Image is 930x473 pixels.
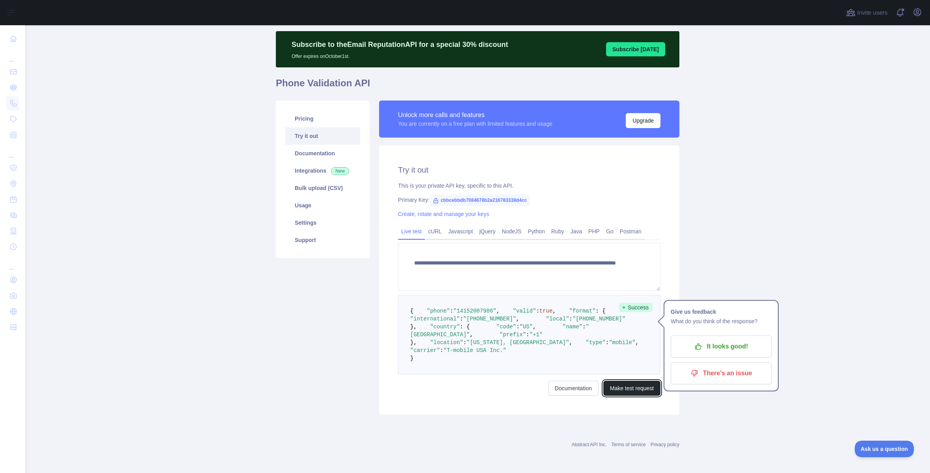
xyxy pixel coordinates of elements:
span: : [536,308,539,314]
span: "[US_STATE], [GEOGRAPHIC_DATA]" [467,339,569,346]
a: Abstract API Inc. [572,442,607,447]
a: PHP [585,225,603,238]
span: true [539,308,553,314]
span: "code" [496,324,516,330]
a: Javascript [445,225,476,238]
iframe: Toggle Customer Support [855,441,914,457]
span: : [606,339,609,346]
span: "valid" [513,308,536,314]
a: cURL [425,225,445,238]
a: Documentation [285,145,360,162]
button: Upgrade [626,113,660,128]
span: "international" [410,316,460,322]
span: : [463,339,466,346]
span: : [582,324,586,330]
span: : [440,347,443,354]
a: Postman [617,225,645,238]
span: : [516,324,519,330]
a: Support [285,231,360,249]
p: It looks good! [677,340,766,353]
span: New [331,167,349,175]
div: Primary Key: [398,196,660,204]
span: "local" [546,316,569,322]
a: Terms of service [611,442,645,447]
p: There's an issue [677,367,766,380]
span: , [635,339,638,346]
a: Ruby [548,225,567,238]
p: Subscribe to the Email Reputation API for a special 30 % discount [292,39,508,50]
span: Success [619,303,653,312]
button: Invite users [844,6,889,19]
span: "format" [569,308,595,314]
span: "US" [519,324,533,330]
span: , [533,324,536,330]
span: , [552,308,556,314]
button: There's an issue [671,362,772,384]
span: }, [410,324,417,330]
a: NodeJS [498,225,525,238]
h1: Give us feedback [671,307,772,317]
span: "prefix" [500,331,526,338]
a: Python [525,225,548,238]
span: "location" [430,339,463,346]
span: "+1" [529,331,543,338]
span: : [526,331,529,338]
button: It looks good! [671,335,772,358]
span: cbbcebbdb7084678b2a216783338d4cc [430,194,530,206]
span: "type" [586,339,605,346]
span: , [470,331,473,338]
span: }, [410,339,417,346]
span: } [410,355,413,361]
span: : [450,308,453,314]
a: Bulk upload (CSV) [285,179,360,197]
a: Java [567,225,586,238]
span: : { [596,308,606,314]
a: Live test [398,225,425,238]
a: Go [603,225,617,238]
p: Offer expires on October 1st. [292,50,508,60]
span: , [569,339,572,346]
h2: Try it out [398,164,660,175]
div: ... [6,143,19,159]
button: Make test request [603,381,660,396]
button: Subscribe [DATE] [606,42,665,56]
div: ... [6,255,19,271]
span: , [496,308,499,314]
span: "carrier" [410,347,440,354]
span: : { [460,324,470,330]
a: Try it out [285,127,360,145]
span: , [516,316,519,322]
a: Privacy policy [651,442,679,447]
a: Documentation [548,381,599,396]
div: This is your private API key, specific to this API. [398,182,660,190]
span: "country" [430,324,460,330]
h1: Phone Validation API [276,77,679,96]
a: Pricing [285,110,360,127]
p: What do you think of the response? [671,317,772,326]
span: : [569,316,572,322]
span: "phone" [427,308,450,314]
span: Invite users [857,8,887,17]
div: You are currently on a free plan with limited features and usage [398,120,552,128]
div: ... [6,47,19,63]
a: Create, rotate and manage your keys [398,211,489,217]
a: Usage [285,197,360,214]
span: "[PHONE_NUMBER]" [463,316,516,322]
span: "[PHONE_NUMBER]" [573,316,625,322]
span: "T-mobile USA Inc." [443,347,506,354]
span: : [460,316,463,322]
span: { [410,308,413,314]
a: Settings [285,214,360,231]
a: jQuery [476,225,498,238]
a: Integrations New [285,162,360,179]
span: "14152007986" [453,308,496,314]
span: "mobile" [609,339,635,346]
div: Unlock more calls and features [398,110,552,120]
span: "name" [563,324,582,330]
